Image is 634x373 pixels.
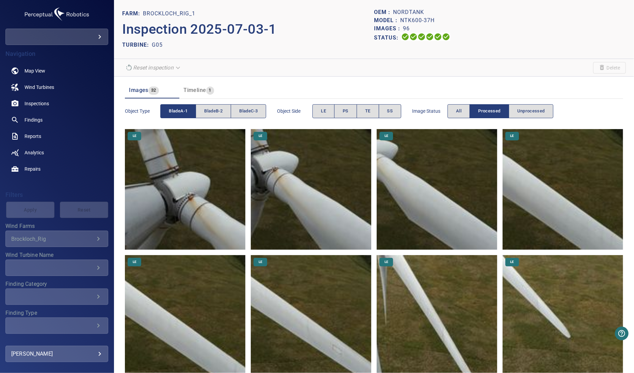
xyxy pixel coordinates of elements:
span: Timeline [183,87,206,93]
span: 32 [148,87,159,94]
span: Repairs [25,166,40,172]
img: fredolsen-logo [23,5,91,23]
h4: Filters [5,191,108,198]
svg: Uploading 100% [401,33,409,41]
span: 1 [206,87,214,94]
label: Finding Type [5,310,108,316]
p: NTK600-37H [400,16,435,25]
p: Status: [374,33,401,43]
label: Finding Category [5,281,108,287]
button: Processed [470,104,509,118]
span: LE [380,260,392,264]
span: Wind Turbines [25,84,54,91]
span: Processed [478,107,500,115]
span: Object type [125,108,160,114]
label: Wind Turbine Name [5,252,108,258]
svg: Matching 100% [434,33,442,41]
div: Reset inspection [122,62,184,74]
button: SS [379,104,402,118]
a: repairs noActive [5,161,108,177]
span: LE [255,134,266,138]
a: findings noActive [5,112,108,128]
span: SS [387,107,393,115]
div: objectType [160,104,266,118]
span: All [456,107,461,115]
p: G05 [152,41,163,49]
button: PS [334,104,357,118]
span: bladeA-1 [169,107,188,115]
span: Map View [25,67,45,74]
button: TE [357,104,379,118]
a: inspections noActive [5,95,108,112]
p: 96 [403,25,410,33]
span: Unable to delete the inspection due to its current status [593,62,626,74]
a: windturbines noActive [5,79,108,95]
div: Unable to reset the inspection due to your user permissions [122,62,184,74]
svg: Classification 100% [442,33,450,41]
svg: Data Formatted 100% [409,33,418,41]
div: Brockloch_Rig [11,236,94,242]
span: LE [506,260,518,264]
p: Model : [374,16,400,25]
em: Reset inspection [133,64,173,71]
h4: Navigation [5,50,108,57]
span: Object Side [277,108,312,114]
span: PS [343,107,348,115]
span: LE [506,134,518,138]
p: TURBINE: [122,41,152,49]
p: Images : [374,25,403,33]
button: bladeB-2 [196,104,231,118]
span: Analytics [25,149,44,156]
a: map noActive [5,63,108,79]
span: LE [129,134,141,138]
a: reports noActive [5,128,108,144]
span: LE [129,260,141,264]
p: Nordtank [393,8,424,16]
div: imageStatus [448,104,553,118]
div: Finding Type [5,317,108,334]
span: Inspections [25,100,49,107]
span: Unprocessed [517,107,545,115]
span: TE [365,107,371,115]
div: fredolsen [5,29,108,45]
span: LE [380,134,392,138]
button: LE [312,104,335,118]
div: Wind Turbine Name [5,260,108,276]
label: Wind Farms [5,223,108,229]
p: OEM : [374,8,393,16]
p: FARM: [122,10,143,18]
span: LE [255,260,266,264]
span: Image Status [412,108,448,114]
button: bladeA-1 [160,104,196,118]
svg: ML Processing 100% [426,33,434,41]
button: bladeC-3 [231,104,266,118]
span: bladeB-2 [204,107,223,115]
button: All [448,104,470,118]
span: LE [321,107,326,115]
span: bladeC-3 [239,107,258,115]
div: Wind Farms [5,231,108,247]
span: Images [129,87,148,93]
p: Inspection 2025-07-03-1 [122,19,374,40]
div: Finding Category [5,289,108,305]
p: Brockloch_Rig_1 [143,10,195,18]
button: Unprocessed [509,104,553,118]
span: Reports [25,133,41,140]
a: analytics noActive [5,144,108,161]
div: objectSide [312,104,401,118]
div: [PERSON_NAME] [11,348,102,359]
span: Findings [25,116,43,123]
svg: Selecting 100% [418,33,426,41]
